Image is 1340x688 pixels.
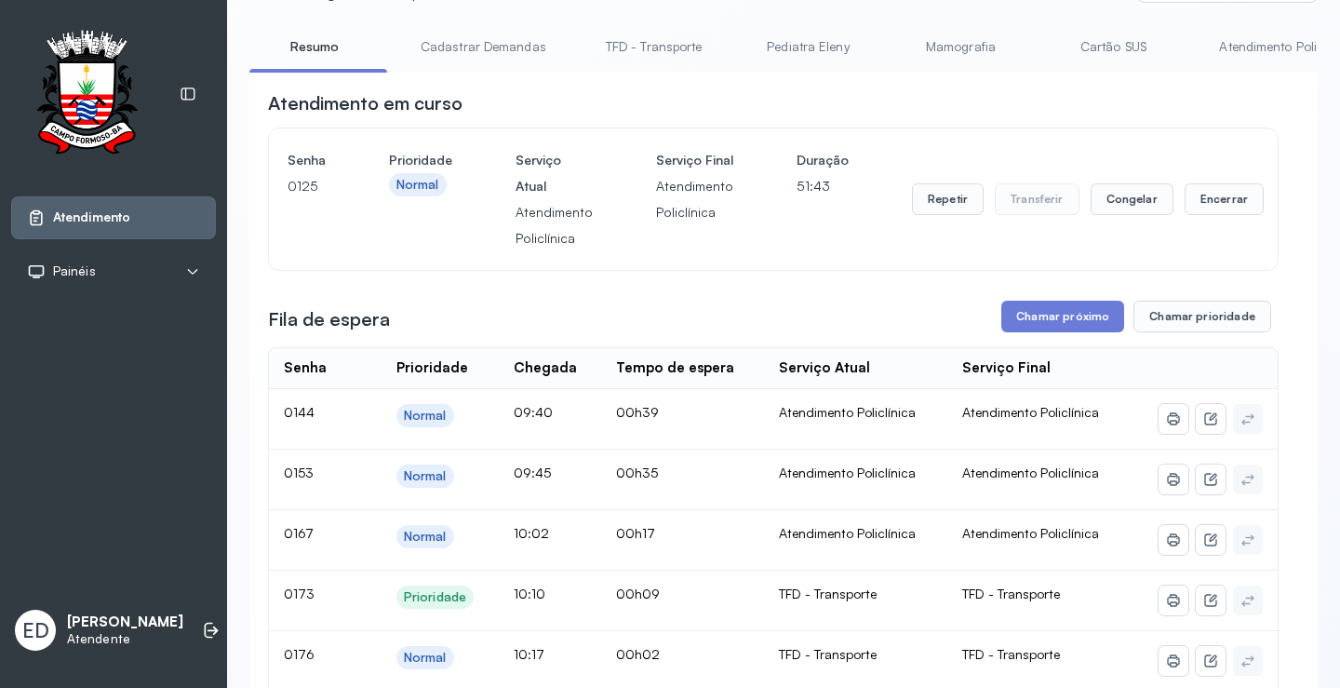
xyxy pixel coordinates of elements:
div: Atendimento Policlínica [779,465,932,481]
span: 0153 [284,465,314,480]
img: Logotipo do estabelecimento [20,30,154,159]
a: Pediatra Eleny [743,32,873,62]
button: Chamar próximo [1001,301,1124,332]
button: Transferir [995,183,1079,215]
span: 00h17 [616,525,655,541]
div: Prioridade [396,359,468,377]
span: 0167 [284,525,314,541]
div: Serviço Final [962,359,1051,377]
p: 0125 [288,173,326,199]
a: Atendimento [27,209,200,227]
span: TFD - Transporte [962,586,1060,601]
div: Normal [404,650,447,666]
span: Atendimento Policlínica [962,404,1099,420]
div: Prioridade [404,589,466,605]
div: Chegada [514,359,577,377]
p: 51:43 [797,173,849,199]
div: Atendimento Policlínica [779,404,932,421]
button: Repetir [912,183,984,215]
span: Painéis [53,263,96,279]
a: Cadastrar Demandas [402,32,565,62]
span: Atendimento Policlínica [962,465,1099,480]
span: 00h39 [616,404,659,420]
span: 00h02 [616,646,660,662]
div: TFD - Transporte [779,646,932,663]
h4: Serviço Final [656,147,733,173]
div: Normal [396,177,439,193]
button: Encerrar [1185,183,1264,215]
h3: Fila de espera [268,306,390,332]
div: Atendimento Policlínica [779,525,932,542]
p: [PERSON_NAME] [67,614,183,631]
div: Normal [404,468,447,484]
button: Chamar prioridade [1133,301,1271,332]
h4: Duração [797,147,849,173]
h4: Prioridade [389,147,452,173]
div: Normal [404,408,447,424]
span: Atendimento Policlínica [962,525,1099,541]
p: Atendimento Policlínica [516,199,593,251]
a: Mamografia [895,32,1025,62]
h4: Senha [288,147,326,173]
span: 10:02 [514,525,549,541]
span: 10:17 [514,646,544,662]
h3: Atendimento em curso [268,90,462,116]
span: 09:45 [514,465,551,480]
span: 09:40 [514,404,553,420]
span: TFD - Transporte [962,646,1060,662]
div: TFD - Transporte [779,586,932,602]
p: Atendimento Policlínica [656,173,733,225]
div: Senha [284,359,327,377]
a: TFD - Transporte [587,32,721,62]
span: Atendimento [53,209,130,225]
a: Cartão SUS [1048,32,1178,62]
div: Tempo de espera [616,359,734,377]
span: 00h09 [616,586,660,601]
span: 0144 [284,404,315,420]
a: Resumo [249,32,380,62]
p: Atendente [67,631,183,647]
div: Serviço Atual [779,359,870,377]
h4: Serviço Atual [516,147,593,199]
span: 10:10 [514,586,545,601]
span: 0173 [284,586,315,601]
span: 00h35 [616,465,658,480]
div: Normal [404,529,447,545]
span: 0176 [284,646,315,662]
button: Congelar [1091,183,1173,215]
